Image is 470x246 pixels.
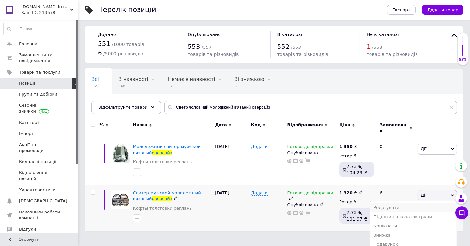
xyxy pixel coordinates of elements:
span: Додати [251,190,268,196]
span: Видалені позиції [19,159,56,165]
div: 6 [376,185,416,231]
li: Знижка [370,231,457,240]
button: Чат з покупцем [455,206,468,219]
span: Замовлення та повідомлення [19,52,60,64]
span: Акції та промокоди [19,142,60,154]
span: Додано [98,32,116,37]
div: Перелік позицій [98,7,156,13]
div: [DATE] [213,185,250,231]
span: Код [251,122,261,128]
span: 7.73%, 104.29 ₴ [347,164,368,175]
div: Роздріб [339,153,374,159]
span: товарів та різновидів [188,52,239,57]
div: 0 [376,139,416,185]
span: 1 [367,43,371,50]
span: [DEMOGRAPHIC_DATA] [19,198,67,204]
div: Ваш ID: 213578 [21,10,78,16]
span: Відновлення позицій [19,170,60,182]
span: товарів та різновидів [277,52,328,57]
b: 1 320 [339,190,353,195]
span: 553 [188,43,200,50]
span: Зі знижкою [235,76,264,82]
span: 5 [235,84,264,89]
span: Показники роботи компанії [19,209,60,221]
span: оверсайз [152,150,172,155]
span: / 5000 різновидів [103,51,143,56]
span: % [99,122,104,128]
span: / 553 [291,45,301,50]
span: Сезонні знижки [19,102,60,114]
span: Ціна [339,122,350,128]
span: Дії [421,146,426,151]
span: товарів та різновидів [367,52,418,57]
span: Немає в наявності [168,76,215,82]
div: Опубліковано [287,202,336,208]
span: оверсайз [152,196,172,201]
div: 55% [458,57,468,62]
span: Всі [91,76,99,82]
span: Додати [251,144,268,149]
span: / 1000 товарів [112,42,144,47]
div: Опубліковано [287,150,336,156]
span: DZHINESTRA.com.ua Інтернет-магазин Сумки Одяг Рюкзаки [21,4,70,10]
span: 6 [98,49,102,57]
div: ₴ [339,144,357,150]
a: Молодежный свитер мужской вязаныйоверсайз [133,144,201,155]
b: 1 350 [339,144,353,149]
span: В наявності [118,76,148,82]
input: Пошук по назві позиції, артикулу і пошуковим запитам [164,101,457,114]
button: Експорт [387,5,416,15]
span: В каталозі [277,32,302,37]
span: Відображення [287,122,323,128]
li: Копіювати [370,222,457,231]
span: 565 [91,84,99,89]
span: 552 [277,43,290,50]
img: Молодежный свитер мужской вязаный оверсайз [111,144,130,163]
span: Замовлення [380,122,408,134]
span: Експорт [392,7,411,12]
span: Не в каталозі [367,32,399,37]
span: 7.73%, 101.97 ₴ [347,210,368,222]
span: Готово до відправки [287,190,333,197]
span: Позиції [19,80,35,86]
span: Товари та послуги [19,69,60,75]
span: Категорії [19,120,39,126]
a: Свитер мужской молодежный вязаныйоверсайз [133,190,201,201]
span: Групи та добірки [19,91,57,97]
span: Характеристики [19,187,56,193]
div: Роздріб [339,199,374,205]
a: Кофты толстовки регланы [133,159,193,165]
button: Додати товар [422,5,463,15]
span: Відгуки [19,226,36,232]
div: ₴ [339,190,363,196]
span: Додати товар [427,7,458,12]
div: [DATE] [213,139,250,185]
span: Опубліковано [188,32,221,37]
li: Підняти на початок групи [370,212,457,222]
span: 551 [98,40,110,48]
span: Готово до відправки [287,144,333,151]
span: Дії [421,193,426,198]
span: Головна [19,41,37,47]
span: Свитер мужской молодежный вязаный [133,190,201,201]
li: Редагувати [370,203,457,212]
span: Молодежный свитер мужской вязаный [133,144,201,155]
span: Дата [215,122,227,128]
span: / 553 [372,45,382,50]
span: / 557 [202,45,212,50]
span: 548 [118,84,148,89]
input: Пошук [4,23,77,35]
a: Кофты толстовки регланы [133,205,193,211]
span: Назва [133,122,147,128]
span: Імпорт [19,131,34,137]
span: Відфільтруйте товари [98,105,148,110]
span: [DOMAIN_NAME] [91,101,132,107]
span: 17 [168,84,215,89]
img: Свитер мужской молодежный вязаный оверсайз [111,190,130,209]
